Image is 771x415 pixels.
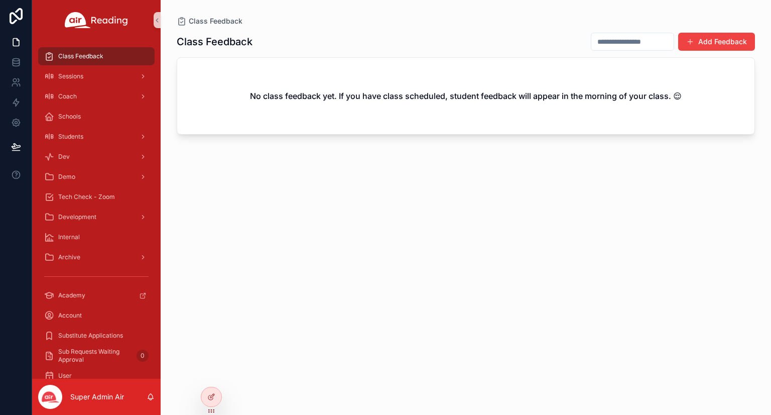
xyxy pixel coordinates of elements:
button: Add Feedback [678,33,755,51]
span: Internal [58,233,80,241]
p: Super Admin Air [70,392,124,402]
a: Internal [38,228,155,246]
a: Class Feedback [177,16,242,26]
span: Class Feedback [189,16,242,26]
div: 0 [137,350,149,362]
span: Sessions [58,72,83,80]
span: Class Feedback [58,52,103,60]
a: Academy [38,286,155,304]
span: Archive [58,253,80,261]
span: Sub Requests Waiting Approval [58,348,133,364]
a: Substitute Applications [38,327,155,345]
a: Class Feedback [38,47,155,65]
span: Academy [58,291,85,299]
div: scrollable content [32,40,161,379]
span: Development [58,213,96,221]
a: Coach [38,87,155,106]
h1: Class Feedback [177,35,252,49]
span: User [58,372,72,380]
span: Tech Check - Zoom [58,193,115,201]
span: Dev [58,153,70,161]
a: Students [38,128,155,146]
a: Account [38,306,155,325]
a: Archive [38,248,155,266]
a: Schools [38,108,155,126]
span: Account [58,312,82,320]
a: Dev [38,148,155,166]
span: Students [58,133,83,141]
a: Tech Check - Zoom [38,188,155,206]
span: Coach [58,92,77,100]
a: Demo [38,168,155,186]
span: Schools [58,113,81,121]
a: Sessions [38,67,155,85]
img: App logo [65,12,128,28]
a: Development [38,208,155,226]
h2: No class feedback yet. If you have class scheduled, student feedback will appear in the morning o... [250,90,682,102]
a: User [38,367,155,385]
a: Sub Requests Waiting Approval0 [38,347,155,365]
span: Substitute Applications [58,332,123,340]
span: Demo [58,173,75,181]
